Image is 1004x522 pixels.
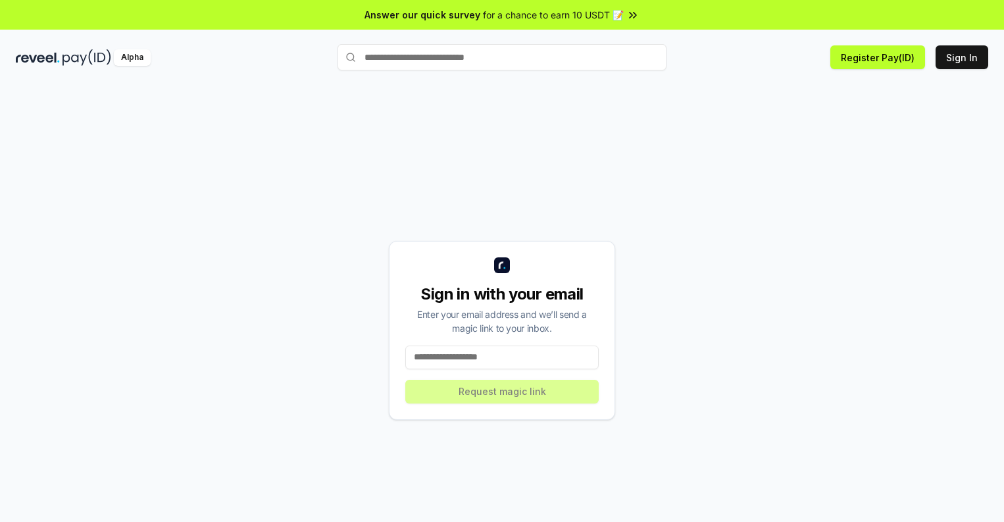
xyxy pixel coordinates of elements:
div: Alpha [114,49,151,66]
span: for a chance to earn 10 USDT 📝 [483,8,624,22]
button: Register Pay(ID) [830,45,925,69]
img: pay_id [63,49,111,66]
img: logo_small [494,257,510,273]
div: Enter your email address and we’ll send a magic link to your inbox. [405,307,599,335]
div: Sign in with your email [405,284,599,305]
button: Sign In [936,45,988,69]
img: reveel_dark [16,49,60,66]
span: Answer our quick survey [364,8,480,22]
